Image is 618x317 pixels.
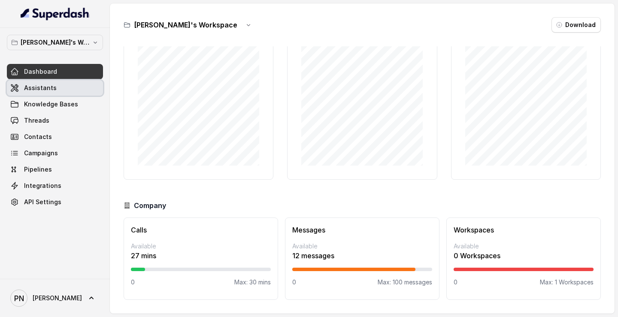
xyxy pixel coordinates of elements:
[454,251,594,261] p: 0 Workspaces
[7,97,103,112] a: Knowledge Bases
[7,178,103,193] a: Integrations
[14,294,24,303] text: PN
[7,129,103,145] a: Contacts
[551,17,601,33] button: Download
[24,100,78,109] span: Knowledge Bases
[7,162,103,177] a: Pipelines
[24,165,52,174] span: Pipelines
[292,251,432,261] p: 12 messages
[24,116,49,125] span: Threads
[7,194,103,210] a: API Settings
[7,145,103,161] a: Campaigns
[24,133,52,141] span: Contacts
[540,278,594,287] p: Max: 1 Workspaces
[131,278,135,287] p: 0
[24,181,61,190] span: Integrations
[131,242,271,251] p: Available
[7,64,103,79] a: Dashboard
[7,80,103,96] a: Assistants
[21,37,89,48] p: [PERSON_NAME]'s Workspace
[134,200,166,211] h3: Company
[292,225,432,235] h3: Messages
[131,225,271,235] h3: Calls
[21,7,90,21] img: light.svg
[24,149,58,157] span: Campaigns
[454,278,457,287] p: 0
[24,84,57,92] span: Assistants
[454,225,594,235] h3: Workspaces
[24,198,61,206] span: API Settings
[292,278,296,287] p: 0
[292,242,432,251] p: Available
[33,294,82,302] span: [PERSON_NAME]
[378,278,432,287] p: Max: 100 messages
[134,20,237,30] h3: [PERSON_NAME]'s Workspace
[7,113,103,128] a: Threads
[24,67,57,76] span: Dashboard
[454,242,594,251] p: Available
[131,251,271,261] p: 27 mins
[7,35,103,50] button: [PERSON_NAME]'s Workspace
[7,286,103,310] a: [PERSON_NAME]
[234,278,271,287] p: Max: 30 mins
